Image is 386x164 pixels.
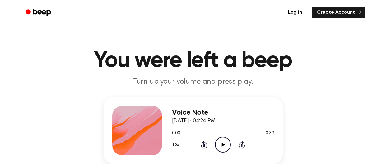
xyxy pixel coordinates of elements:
h1: You were left a beep [34,50,352,72]
span: [DATE] · 04:24 PM [172,118,216,124]
span: 0:39 [266,130,274,137]
a: Log in [282,5,308,20]
h3: Voice Note [172,109,274,117]
a: Beep [21,7,57,19]
a: Create Account [312,7,365,18]
button: 1.0x [172,140,181,150]
span: 0:00 [172,130,180,137]
p: Turn up your volume and press play. [74,77,313,87]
